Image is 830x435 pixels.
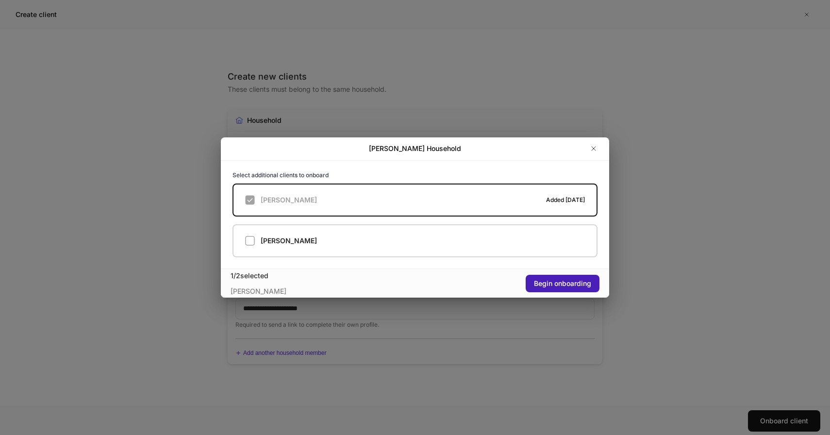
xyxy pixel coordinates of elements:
div: [PERSON_NAME] [231,281,415,296]
h5: [PERSON_NAME] [261,236,317,246]
div: Begin onboarding [534,279,591,288]
h2: [PERSON_NAME] Household [369,144,461,153]
label: [PERSON_NAME] [232,224,598,257]
div: 1 / 2 selected [231,271,415,281]
h6: Select additional clients to onboard [232,170,329,180]
button: Begin onboarding [526,275,599,292]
